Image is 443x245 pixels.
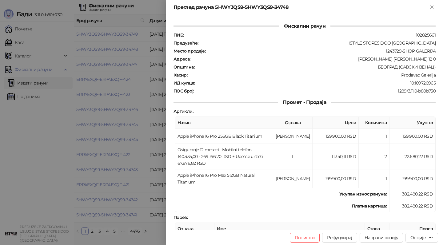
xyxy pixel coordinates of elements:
[359,144,389,169] td: 2
[174,80,195,86] strong: ИД купца :
[175,144,273,169] td: Osiguranje 12 meseci - Mobilni telefon 140.435,00 - 269.166,70 RSD + Ucesce u steti 67.876,82 RSD
[359,117,389,129] th: Количина
[174,88,194,94] strong: ПОС број :
[174,215,188,220] strong: Порез :
[428,4,436,11] button: Close
[273,144,313,169] td: Г
[359,169,389,188] td: 1
[175,129,273,144] td: Apple iPhone 16 Pro 256GB Black Titanium
[273,117,313,129] th: Ознака
[389,188,436,200] td: 382.480,22 RSD
[175,223,214,235] th: Ознака
[313,129,359,144] td: 159.900,00 RSD
[389,144,436,169] td: 22.680,22 RSD
[174,32,184,38] strong: ПИБ :
[174,40,198,46] strong: Предузеће :
[174,48,206,54] strong: Место продаје :
[410,235,426,240] div: Опције
[365,235,398,240] span: Направи копију
[278,99,331,105] span: Промет - Продаја
[313,117,359,129] th: Цена
[389,169,436,188] td: 199.900,00 RSD
[352,203,387,209] strong: Платна картица :
[194,88,436,94] div: 1289/3.11.0-b80b730
[175,117,273,129] th: Назив
[195,80,436,86] div: 10:109720965
[339,191,387,197] strong: Укупан износ рачуна :
[184,32,436,38] div: 102825661
[174,64,194,70] strong: Општина :
[313,169,359,188] td: 199.900,00 RSD
[389,129,436,144] td: 159.900,00 RSD
[365,223,389,235] th: Стопа
[191,56,436,62] div: [PERSON_NAME] [PERSON_NAME] 12 0
[174,56,190,62] strong: Адреса :
[360,233,403,243] button: Направи копију
[389,117,436,129] th: Укупно
[279,23,330,29] span: Фискални рачун
[206,48,436,54] div: 1243729-SHOP GALERIJA
[174,109,193,114] strong: Артикли :
[214,223,365,235] th: Име
[359,129,389,144] td: 1
[313,144,359,169] td: 11.340,11 RSD
[322,233,357,243] button: Рефундирај
[273,169,313,188] td: [PERSON_NAME]
[389,223,436,235] th: Порез
[188,72,436,78] div: Prodavac Galerija
[174,4,428,11] div: Преглед рачуна 5HWY3QS9-5HWY3QS9-34748
[174,72,187,78] strong: Касир :
[389,200,436,212] td: 382.480,22 RSD
[199,40,436,46] div: ISTYLE STORES DOO [GEOGRAPHIC_DATA]
[273,129,313,144] td: [PERSON_NAME]
[290,233,320,243] button: Поништи
[195,64,436,70] div: БЕОГРАД (САВСКИ ВЕНАЦ)
[405,233,438,243] button: Опције
[175,169,273,188] td: Apple iPhone 16 Pro Max 512GB Natural Titanium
